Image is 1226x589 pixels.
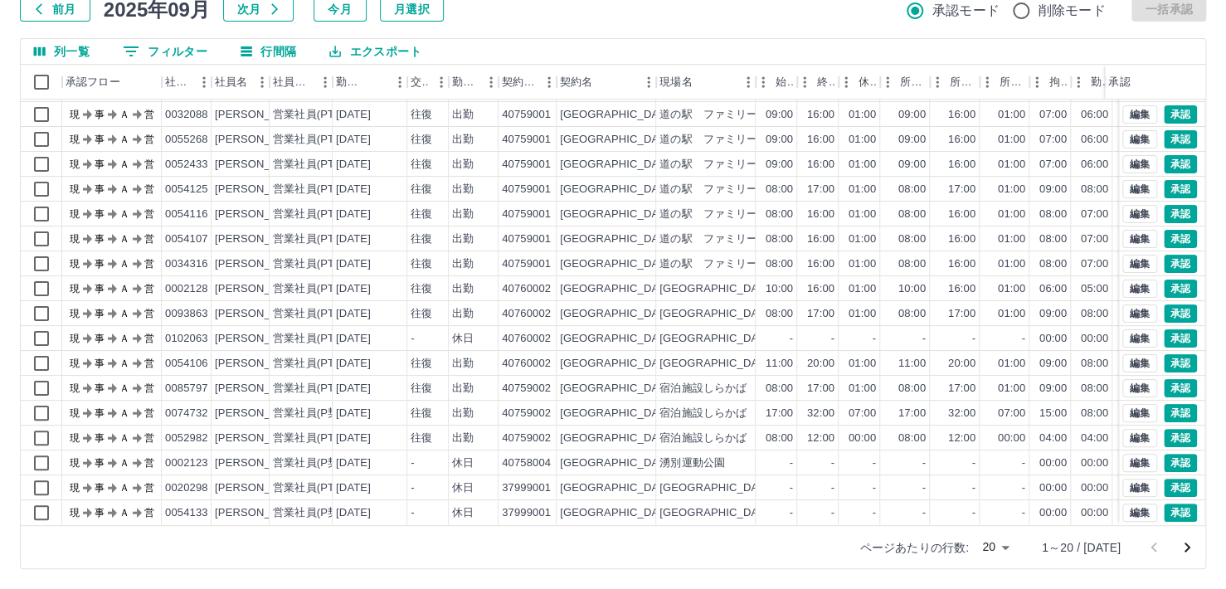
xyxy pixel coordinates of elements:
div: [PERSON_NAME] [215,107,305,123]
text: 営 [144,308,154,319]
text: 現 [70,208,80,220]
text: 現 [70,134,80,145]
button: 編集 [1122,329,1157,348]
div: 契約名 [560,65,592,100]
button: エクスポート [316,39,434,64]
div: 09:00 [898,107,926,123]
div: 20 [975,535,1015,559]
button: メニュー [537,70,562,95]
div: 01:00 [998,306,1025,322]
div: 01:00 [849,182,876,197]
div: [GEOGRAPHIC_DATA][PERSON_NAME](キャンプ場ほか） [659,331,955,347]
div: 40760002 [502,281,551,297]
div: 17:00 [807,182,834,197]
div: 往復 [411,281,432,297]
div: 出勤 [452,157,474,173]
div: 営業社員(PT契約) [273,207,360,222]
text: 現 [70,258,80,270]
div: 16:00 [948,281,975,297]
div: 01:00 [998,107,1025,123]
text: Ａ [119,208,129,220]
div: 休憩 [839,65,880,100]
button: メニュー [192,70,216,95]
div: 0054116 [165,207,208,222]
div: 勤務 [1071,65,1112,100]
button: 承認 [1164,329,1197,348]
div: [GEOGRAPHIC_DATA] [560,281,674,297]
div: - [411,331,414,347]
div: [PERSON_NAME] [215,231,305,247]
button: 編集 [1122,379,1157,397]
button: 編集 [1122,230,1157,248]
text: 営 [144,109,154,120]
div: - [873,331,876,347]
div: 09:00 [766,107,793,123]
div: 勤務区分 [449,65,499,100]
div: [PERSON_NAME] [215,281,305,297]
button: 次のページへ [1170,531,1204,564]
div: [PERSON_NAME] [215,331,305,347]
div: [GEOGRAPHIC_DATA] [560,306,674,322]
div: 08:00 [766,207,793,222]
div: 05:00 [1081,281,1108,297]
div: [PERSON_NAME] [215,132,305,148]
div: 出勤 [452,281,474,297]
div: [GEOGRAPHIC_DATA] [560,331,674,347]
div: 休日 [452,331,474,347]
div: 往復 [411,157,432,173]
text: 現 [70,109,80,120]
div: 08:00 [898,231,926,247]
button: メニュー [479,70,504,95]
div: 承認フロー [66,65,120,100]
button: 編集 [1122,280,1157,298]
div: 06:00 [1081,107,1108,123]
div: 07:00 [1081,207,1108,222]
div: 01:00 [849,207,876,222]
div: - [922,331,926,347]
div: 0052433 [165,157,208,173]
div: 所定休憩 [1000,65,1026,100]
div: 16:00 [807,231,834,247]
div: 往復 [411,231,432,247]
button: 承認 [1164,205,1197,223]
div: 08:00 [766,182,793,197]
div: [PERSON_NAME] [215,182,305,197]
text: 営 [144,258,154,270]
div: 交通費 [411,65,429,100]
button: 承認 [1164,180,1197,198]
div: 07:00 [1081,256,1108,272]
div: 09:00 [1039,306,1067,322]
div: 01:00 [849,306,876,322]
div: 09:00 [898,157,926,173]
div: 07:00 [1039,107,1067,123]
div: 承認 [1105,65,1191,100]
div: 40759001 [502,132,551,148]
div: 16:00 [948,107,975,123]
div: 01:00 [849,281,876,297]
div: 08:00 [898,256,926,272]
div: [DATE] [336,331,371,347]
div: 勤務日 [336,65,364,100]
div: 16:00 [948,231,975,247]
div: 40759001 [502,231,551,247]
div: 08:00 [1039,256,1067,272]
div: 0054125 [165,182,208,197]
div: 道の駅 ファミリー愛ランドユー [659,256,823,272]
div: 0032088 [165,107,208,123]
div: 16:00 [807,281,834,297]
button: 編集 [1122,155,1157,173]
button: 承認 [1164,130,1197,148]
div: [DATE] [336,231,371,247]
div: 承認 [1108,65,1130,100]
div: 16:00 [948,132,975,148]
div: - [972,331,975,347]
div: 所定終業 [930,65,980,100]
div: 09:00 [898,132,926,148]
div: - [1022,331,1025,347]
button: 承認 [1164,304,1197,323]
div: 出勤 [452,207,474,222]
div: [DATE] [336,256,371,272]
button: 承認 [1164,354,1197,372]
button: 編集 [1122,205,1157,223]
div: [GEOGRAPHIC_DATA] [560,107,674,123]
